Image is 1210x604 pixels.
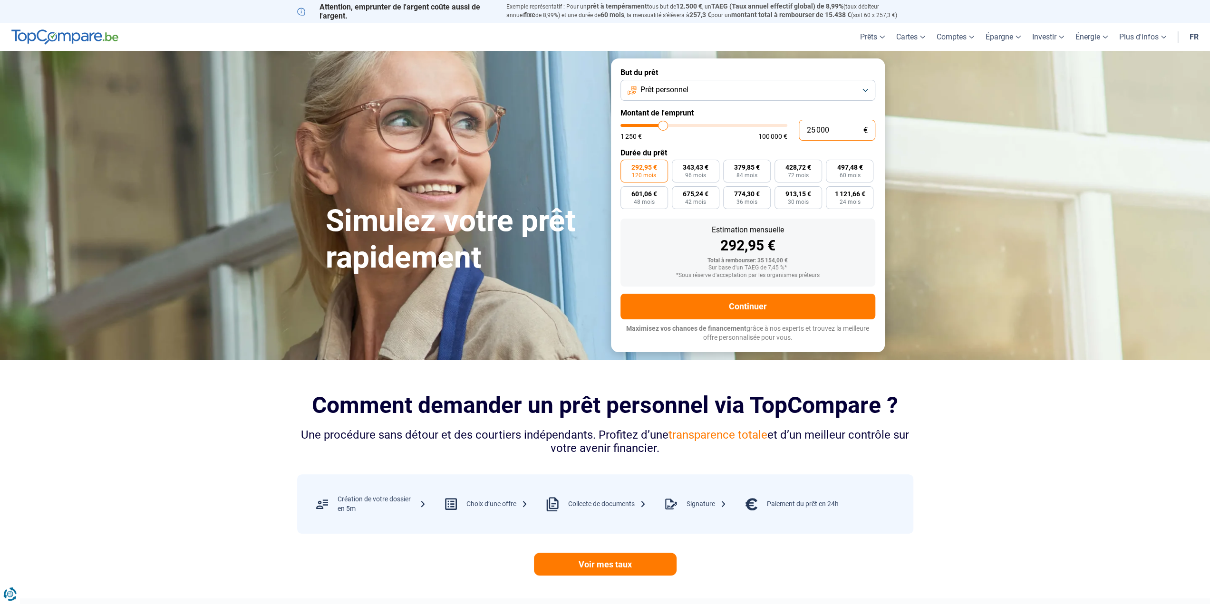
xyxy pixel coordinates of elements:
span: 1 121,66 € [834,191,865,197]
img: TopCompare [11,29,118,45]
span: 30 mois [788,199,809,205]
a: Prêts [854,23,891,51]
div: Signature [687,499,726,509]
span: 1 250 € [620,133,642,140]
div: Collecte de documents [568,499,646,509]
span: 100 000 € [758,133,787,140]
div: Une procédure sans détour et des courtiers indépendants. Profitez d’une et d’un meilleur contrôle... [297,428,913,456]
span: 601,06 € [631,191,657,197]
label: Durée du prêt [620,148,875,157]
a: Épargne [980,23,1026,51]
span: prêt à tempérament [587,2,647,10]
button: Prêt personnel [620,80,875,101]
span: 343,43 € [683,164,708,171]
span: 60 mois [600,11,624,19]
a: Cartes [891,23,931,51]
div: Choix d’une offre [466,499,528,509]
span: € [863,126,868,134]
a: Comptes [931,23,980,51]
span: 42 mois [685,199,706,205]
a: Voir mes taux [534,553,677,575]
a: Plus d'infos [1113,23,1172,51]
span: 120 mois [632,173,656,178]
span: 72 mois [788,173,809,178]
div: 292,95 € [628,239,868,253]
span: 675,24 € [683,191,708,197]
span: 12.500 € [676,2,702,10]
button: Continuer [620,294,875,319]
label: But du prêt [620,68,875,77]
span: 774,30 € [734,191,760,197]
a: Énergie [1070,23,1113,51]
p: Attention, emprunter de l'argent coûte aussi de l'argent. [297,2,495,20]
span: 292,95 € [631,164,657,171]
div: Paiement du prêt en 24h [767,499,839,509]
div: *Sous réserve d'acceptation par les organismes prêteurs [628,272,868,279]
span: TAEG (Taux annuel effectif global) de 8,99% [711,2,843,10]
div: Création de votre dossier en 5m [338,495,426,513]
span: 913,15 € [785,191,811,197]
div: Total à rembourser: 35 154,00 € [628,258,868,264]
span: 84 mois [736,173,757,178]
span: 36 mois [736,199,757,205]
span: fixe [524,11,535,19]
span: 257,3 € [689,11,711,19]
span: montant total à rembourser de 15.438 € [731,11,851,19]
h2: Comment demander un prêt personnel via TopCompare ? [297,392,913,418]
span: 379,85 € [734,164,760,171]
div: Estimation mensuelle [628,226,868,234]
span: 24 mois [839,199,860,205]
p: grâce à nos experts et trouvez la meilleure offre personnalisée pour vous. [620,324,875,343]
div: Sur base d'un TAEG de 7,45 %* [628,265,868,271]
p: Exemple représentatif : Pour un tous but de , un (taux débiteur annuel de 8,99%) et une durée de ... [506,2,913,19]
span: 60 mois [839,173,860,178]
span: Maximisez vos chances de financement [626,325,746,332]
span: 48 mois [634,199,655,205]
span: 497,48 € [837,164,862,171]
label: Montant de l'emprunt [620,108,875,117]
span: 96 mois [685,173,706,178]
a: Investir [1026,23,1070,51]
span: 428,72 € [785,164,811,171]
span: transparence totale [668,428,767,441]
span: Prêt personnel [640,85,688,95]
h1: Simulez votre prêt rapidement [326,203,600,276]
a: fr [1184,23,1204,51]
